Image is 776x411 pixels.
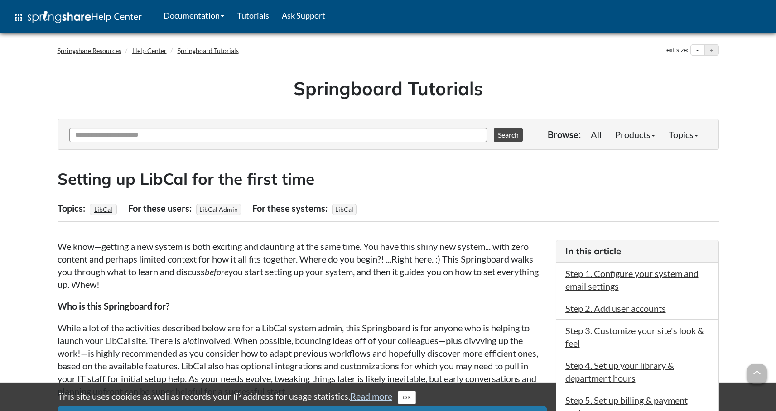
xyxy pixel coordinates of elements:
a: Step 2. Add user accounts [565,303,666,314]
a: LibCal [93,203,114,216]
div: Text size: [661,44,690,56]
button: Decrease text size [691,45,704,56]
span: Help Center [91,10,142,22]
div: This site uses cookies as well as records your IP address for usage statistics. [48,390,728,404]
div: For these systems: [252,200,330,217]
button: Search [494,128,523,142]
p: While a lot of the activities described below are for a LibCal system admin, this Springboard is ... [58,321,547,397]
a: Help Center [132,47,167,54]
img: Springshare [28,11,91,23]
p: We know—getting a new system is both exciting and daunting at the same time. You have this shiny ... [58,240,547,291]
button: Increase text size [705,45,718,56]
a: All [584,125,608,143]
a: arrow_upward [747,365,767,376]
a: Topics [662,125,705,143]
span: LibCal Admin [196,204,241,215]
em: before [205,266,228,277]
a: Documentation [157,4,231,27]
p: Browse: [548,128,581,141]
a: Ask Support [275,4,332,27]
h1: Springboard Tutorials [64,76,712,101]
h3: In this article [565,245,709,258]
span: LibCal [332,204,357,215]
h2: Setting up LibCal for the first time [58,168,719,190]
em: lot [187,335,197,346]
a: Springboard Tutorials [178,47,239,54]
div: Topics: [58,200,87,217]
div: For these users: [128,200,194,217]
a: Tutorials [231,4,275,27]
a: Products [608,125,662,143]
a: Step 4. Set up your library & department hours [565,360,674,383]
a: Step 3. Customize your site's look & feel [565,325,704,349]
strong: Who is this Springboard for? [58,301,169,311]
a: Step 1. Configure your system and email settings [565,268,699,292]
a: apps Help Center [7,4,148,31]
span: arrow_upward [747,364,767,384]
span: apps [13,12,24,23]
a: Springshare Resources [58,47,121,54]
